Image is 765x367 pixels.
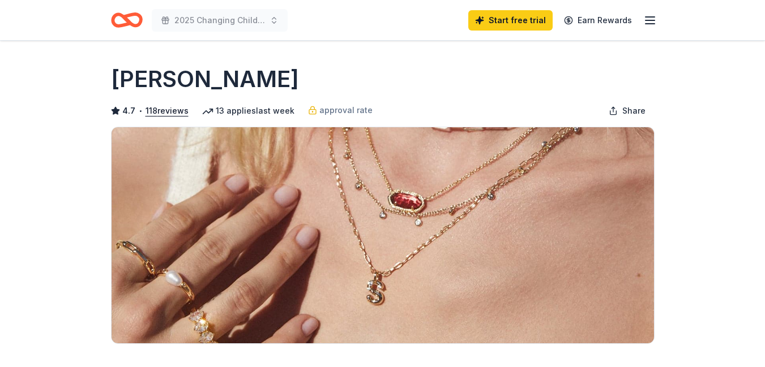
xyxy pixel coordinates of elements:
[111,63,299,95] h1: [PERSON_NAME]
[308,103,373,117] a: approval rate
[146,104,189,118] button: 118reviews
[122,104,135,118] span: 4.7
[557,10,639,31] a: Earn Rewards
[138,106,142,115] span: •
[111,7,143,33] a: Home
[468,10,553,31] a: Start free trial
[152,9,288,32] button: 2025 Changing Children's Lives Golf Tournament
[600,100,655,122] button: Share
[622,104,646,118] span: Share
[319,103,373,117] span: approval rate
[174,14,265,27] span: 2025 Changing Children's Lives Golf Tournament
[112,127,654,343] img: Image for Kendra Scott
[202,104,294,118] div: 13 applies last week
